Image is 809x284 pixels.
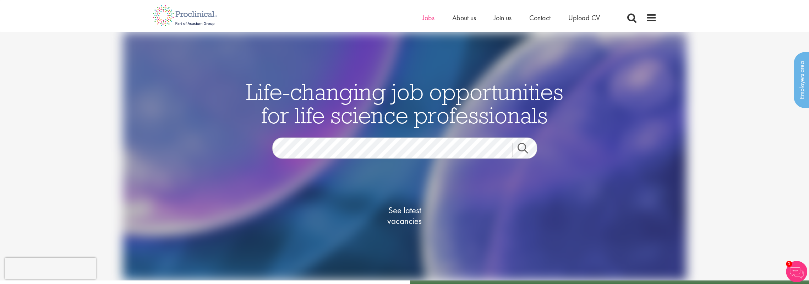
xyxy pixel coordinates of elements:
a: Upload CV [568,13,600,22]
span: Life-changing job opportunities for life science professionals [246,77,563,129]
img: Chatbot [786,261,807,282]
a: About us [452,13,476,22]
a: Job search submit button [512,143,542,157]
a: Contact [529,13,551,22]
iframe: reCAPTCHA [5,258,96,279]
a: Jobs [422,13,434,22]
span: 1 [786,261,792,267]
a: See latestvacancies [369,177,440,255]
img: candidate home [122,32,686,280]
span: See latest vacancies [369,205,440,226]
a: Join us [494,13,512,22]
